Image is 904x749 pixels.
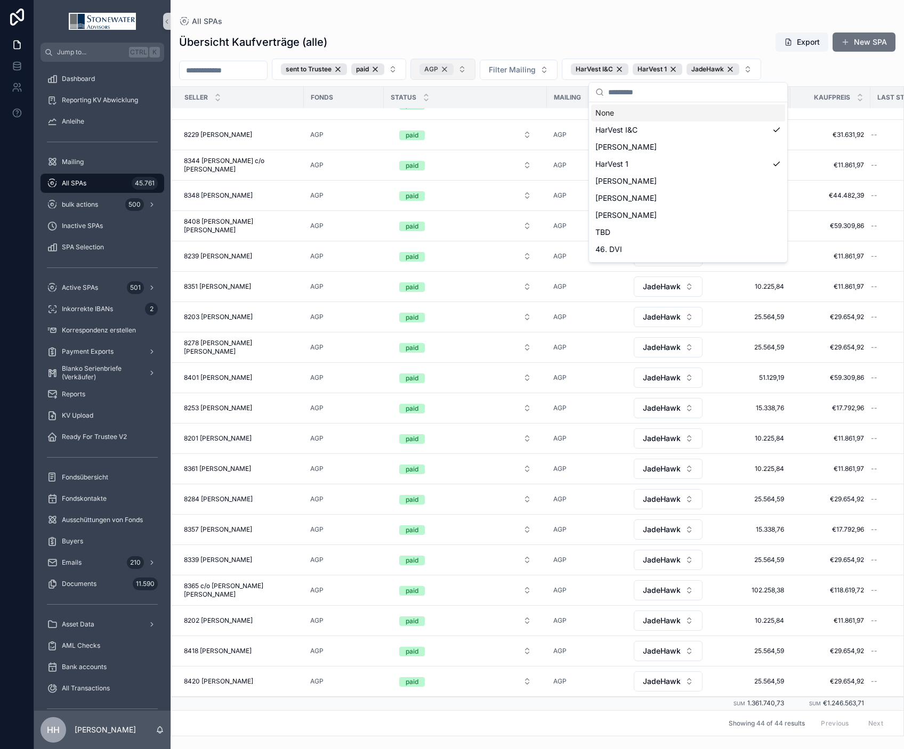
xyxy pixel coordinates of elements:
[595,125,637,135] span: HarVest I&C
[634,398,703,418] button: Select Button
[41,216,164,235] a: Inactive SPAs
[797,404,864,412] span: €17.792,96
[634,337,703,357] button: Select Button
[62,305,113,313] span: Inkorrekte IBANs
[633,428,703,449] a: Select Button
[406,434,418,444] div: paid
[633,63,682,75] button: Unselect 47587
[633,458,703,479] a: Select Button
[391,156,540,175] button: Select Button
[62,243,104,251] span: SPA Selection
[184,157,297,174] a: 8344 [PERSON_NAME] c/o [PERSON_NAME]
[62,326,136,335] span: Korrespondenz erstellen
[595,244,622,255] span: 46. DVI
[390,216,540,236] a: Select Button
[390,155,540,175] a: Select Button
[62,473,108,482] span: Fondsübersicht
[184,282,251,291] span: 8351 [PERSON_NAME]
[184,373,252,382] span: 8401 [PERSON_NAME]
[184,404,297,412] a: 8253 [PERSON_NAME]
[553,252,620,260] a: AGP
[310,191,324,200] a: AGP
[184,434,252,443] span: 8201 [PERSON_NAME]
[716,465,784,473] a: 10.225,84
[391,277,540,296] button: Select Button
[310,343,377,352] a: AGP
[424,65,438,74] span: AGP
[132,177,158,190] div: 45.761
[41,468,164,487] a: Fondsübersicht
[184,339,297,356] span: 8278 [PERSON_NAME] [PERSON_NAME]
[62,283,98,292] span: Active SPAs
[553,404,620,412] a: AGP
[184,217,297,234] span: 8408 [PERSON_NAME] [PERSON_NAME]
[716,282,784,291] span: 10.225,84
[390,337,540,357] a: Select Button
[390,368,540,388] a: Select Button
[553,131,620,139] a: AGP
[553,282,567,291] a: AGP
[480,60,558,80] button: Select Button
[184,465,297,473] a: 8361 [PERSON_NAME]
[871,343,877,352] span: --
[633,306,703,328] a: Select Button
[391,429,540,448] button: Select Button
[310,161,324,169] a: AGP
[129,47,148,58] span: Ctrl
[310,404,324,412] a: AGP
[553,434,620,443] a: AGP
[310,373,324,382] span: AGP
[716,373,784,382] span: 51.129,19
[571,63,628,75] button: Unselect 47589
[41,69,164,88] a: Dashboard
[41,363,164,382] a: Blanko Serienbriefe (Verkäufer)
[145,303,158,315] div: 2
[184,252,297,260] a: 8239 [PERSON_NAME]
[691,65,724,74] span: JadeHawk
[41,385,164,404] a: Reports
[797,434,864,443] span: €11.861,97
[310,313,377,321] a: AGP
[553,313,567,321] a: AGP
[310,252,324,260] a: AGP
[62,390,85,398] span: Reports
[633,276,703,297] a: Select Button
[576,65,613,74] span: HarVest I&C
[797,343,864,352] a: €29.654,92
[310,465,377,473] a: AGP
[41,342,164,361] a: Payment Exports
[41,152,164,172] a: Mailing
[41,427,164,446] a: Ready For Trustee V2
[310,313,324,321] a: AGP
[595,261,621,272] span: 53. DVI
[351,63,384,75] button: Unselect PAID
[41,238,164,257] a: SPA Selection
[34,62,171,711] div: scrollable content
[41,299,164,319] a: Inkorrekte IBANs2
[406,191,418,201] div: paid
[595,176,657,186] span: [PERSON_NAME]
[553,343,567,352] span: AGP
[310,282,377,291] a: AGP
[797,252,864,260] a: €11.861,97
[797,465,864,473] a: €11.861,97
[62,117,84,126] span: Anleihe
[184,313,253,321] span: 8203 [PERSON_NAME]
[633,337,703,358] a: Select Button
[62,75,95,83] span: Dashboard
[419,63,454,75] button: Unselect 50
[553,222,567,230] a: AGP
[310,161,377,169] a: AGP
[390,276,540,297] a: Select Button
[310,222,324,230] a: AGP
[871,222,877,230] span: --
[553,191,567,200] a: AGP
[643,403,681,413] span: JadeHawk
[716,313,784,321] span: 25.564,59
[351,63,384,75] div: paid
